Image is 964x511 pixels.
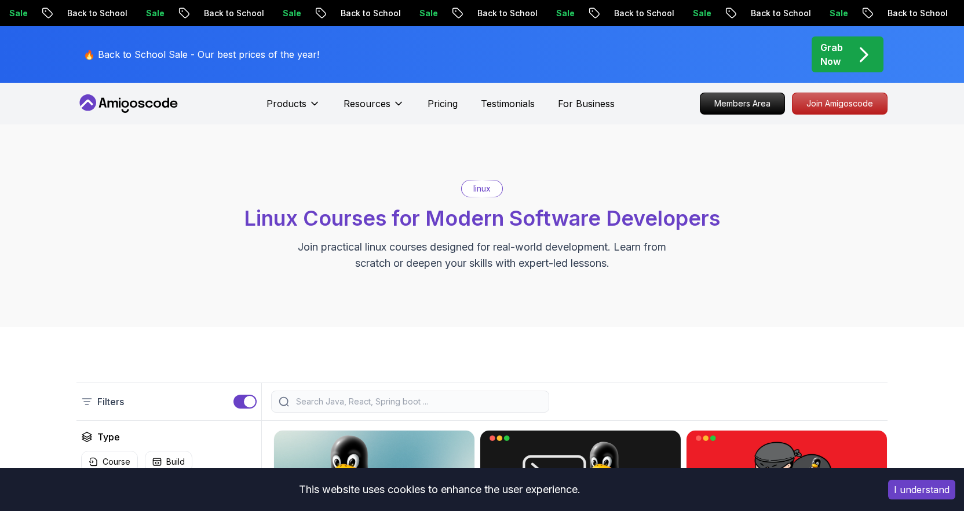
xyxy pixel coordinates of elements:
[188,8,225,19] p: Sale
[81,451,138,473] button: Course
[103,456,130,468] p: Course
[325,8,362,19] p: Sale
[888,480,955,499] button: Accept cookies
[473,183,491,194] p: linux
[700,93,784,114] p: Members Area
[598,8,636,19] p: Sale
[344,97,390,111] p: Resources
[872,8,909,19] p: Sale
[792,93,888,115] a: Join Amigoscode
[166,456,185,468] p: Build
[520,8,598,19] p: Back to School
[287,239,677,271] p: Join practical linux courses designed for real-world development. Learn from scratch or deepen yo...
[83,47,319,61] p: 🔥 Back to School Sale - Our best prices of the year!
[266,97,306,111] p: Products
[9,477,871,502] div: This website uses cookies to enhance the user experience.
[820,41,843,68] p: Grab Now
[97,430,120,444] h2: Type
[109,8,188,19] p: Back to School
[793,93,887,114] p: Join Amigoscode
[294,396,542,407] input: Search Java, React, Spring boot ...
[244,205,720,231] span: Linux Courses for Modern Software Developers
[145,451,192,473] button: Build
[735,8,772,19] p: Sale
[97,395,124,409] p: Filters
[793,8,872,19] p: Back to School
[266,97,320,120] button: Products
[246,8,325,19] p: Back to School
[462,8,499,19] p: Sale
[481,97,535,111] a: Testimonials
[383,8,462,19] p: Back to School
[52,8,89,19] p: Sale
[428,97,458,111] a: Pricing
[700,93,785,115] a: Members Area
[558,97,615,111] a: For Business
[344,97,404,120] button: Resources
[656,8,735,19] p: Back to School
